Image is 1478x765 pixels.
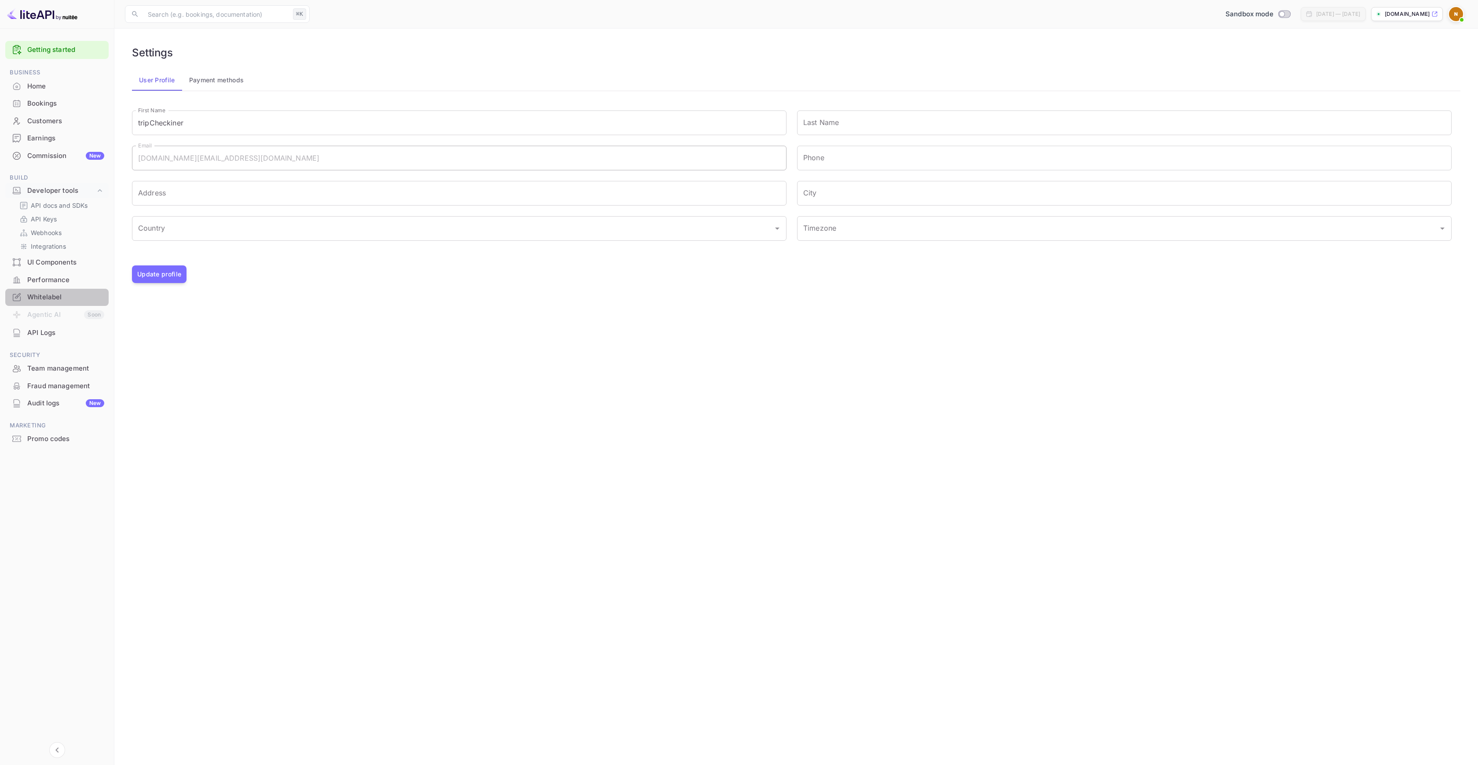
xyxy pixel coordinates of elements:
a: Performance [5,272,109,288]
a: Customers [5,113,109,129]
div: [DATE] — [DATE] [1316,10,1360,18]
input: Search (e.g. bookings, documentation) [143,5,289,23]
a: Audit logsNew [5,395,109,411]
span: Marketing [5,421,109,430]
div: Switch to Production mode [1222,9,1294,19]
div: Developer tools [27,186,95,196]
p: API Keys [31,214,57,224]
a: Home [5,78,109,94]
a: Webhooks [19,228,102,237]
input: Country [136,220,769,237]
input: Address [132,181,787,206]
a: API Keys [19,214,102,224]
div: Bookings [27,99,104,109]
button: Open [771,222,783,235]
div: API Keys [16,213,105,225]
span: Security [5,350,109,360]
a: UI Components [5,254,109,270]
div: Whitelabel [5,289,109,306]
div: Performance [5,272,109,289]
div: Fraud management [5,378,109,395]
input: City [797,181,1452,206]
div: New [86,399,104,407]
div: New [86,152,104,160]
div: Home [27,81,104,92]
div: Customers [27,116,104,126]
div: Webhooks [16,226,105,239]
div: Promo codes [27,434,104,444]
label: First Name [138,107,165,114]
a: CommissionNew [5,147,109,164]
a: Fraud management [5,378,109,394]
button: Open [1436,222,1449,235]
a: API Logs [5,324,109,341]
div: Audit logs [27,398,104,408]
span: Business [5,68,109,77]
div: UI Components [27,257,104,268]
div: API Logs [27,328,104,338]
button: Update profile [132,265,187,283]
input: First Name [132,110,787,135]
div: Earnings [27,133,104,143]
div: Commission [27,151,104,161]
button: User Profile [132,70,182,91]
div: Team management [5,360,109,377]
button: Payment methods [182,70,251,91]
label: Email [138,142,152,149]
img: LiteAPI logo [7,7,77,21]
span: Sandbox mode [1226,9,1273,19]
p: Webhooks [31,228,62,237]
div: Earnings [5,130,109,147]
button: Collapse navigation [49,742,65,758]
div: API docs and SDKs [16,199,105,212]
input: Last Name [797,110,1452,135]
div: Bookings [5,95,109,112]
span: Build [5,173,109,183]
div: Audit logsNew [5,395,109,412]
a: Bookings [5,95,109,111]
img: NomadKick [1449,7,1463,21]
a: Promo codes [5,430,109,447]
p: API docs and SDKs [31,201,88,210]
a: API docs and SDKs [19,201,102,210]
input: Email [132,146,787,170]
a: Team management [5,360,109,376]
a: Earnings [5,130,109,146]
a: Getting started [27,45,104,55]
div: UI Components [5,254,109,271]
div: Fraud management [27,381,104,391]
div: CommissionNew [5,147,109,165]
div: Integrations [16,240,105,253]
div: Getting started [5,41,109,59]
div: Developer tools [5,183,109,199]
a: Integrations [19,242,102,251]
p: [DOMAIN_NAME] [1385,10,1430,18]
p: Integrations [31,242,66,251]
div: ⌘K [293,8,306,20]
div: Whitelabel [27,292,104,302]
div: account-settings tabs [132,70,1460,91]
input: phone [797,146,1452,170]
div: Performance [27,275,104,285]
div: Home [5,78,109,95]
a: Whitelabel [5,289,109,305]
h6: Settings [132,46,173,59]
div: Team management [27,364,104,374]
div: Customers [5,113,109,130]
